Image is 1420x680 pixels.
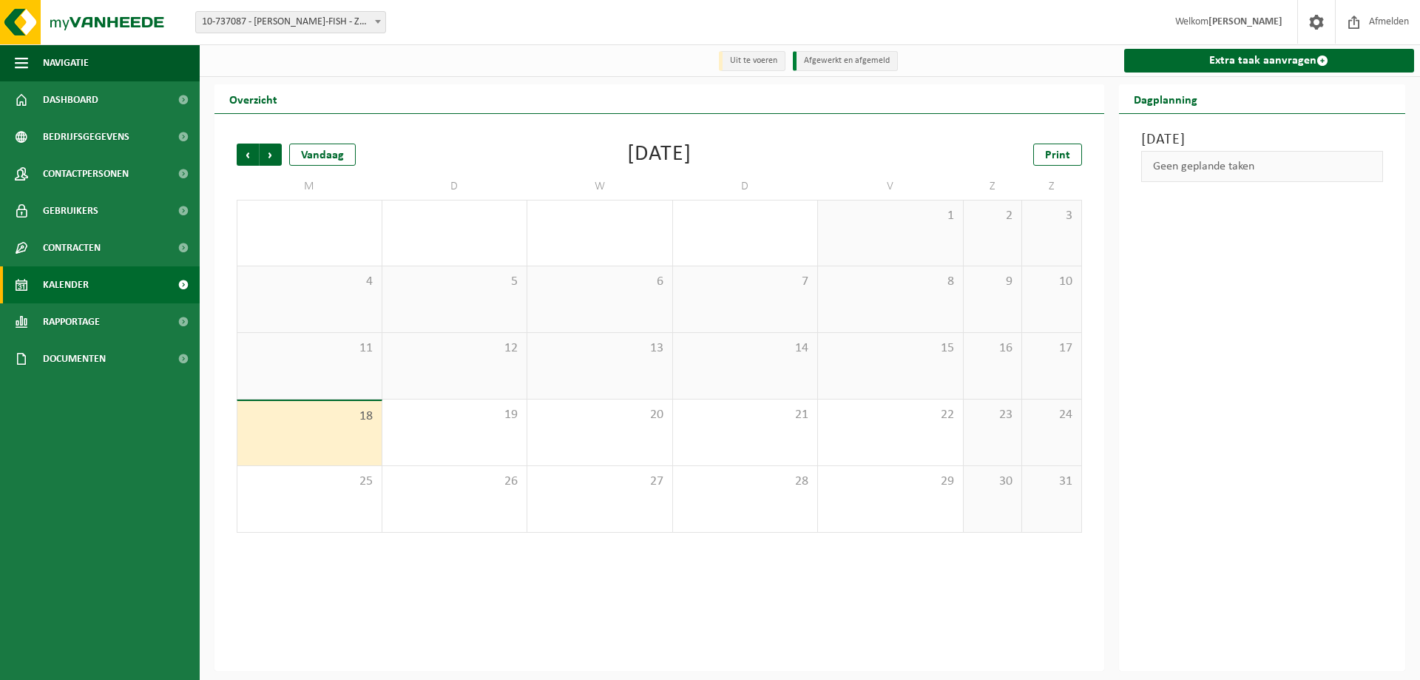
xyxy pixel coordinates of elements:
span: Vorige [237,144,259,166]
span: Kalender [43,266,89,303]
span: 18 [245,408,374,425]
span: 19 [390,407,520,423]
span: Gebruikers [43,192,98,229]
span: 26 [390,474,520,490]
div: [DATE] [627,144,692,166]
span: Contracten [43,229,101,266]
span: Documenten [43,340,106,377]
span: 31 [1029,474,1073,490]
span: Dashboard [43,81,98,118]
span: Navigatie [43,44,89,81]
span: 23 [971,407,1015,423]
span: Volgende [260,144,282,166]
a: Extra taak aanvragen [1124,49,1415,73]
h2: Dagplanning [1119,84,1212,113]
div: Vandaag [289,144,356,166]
span: 13 [535,340,665,357]
span: 6 [535,274,665,290]
span: 12 [390,340,520,357]
span: 17 [1029,340,1073,357]
span: 30 [971,474,1015,490]
span: 28 [680,474,811,490]
span: 4 [245,274,374,290]
span: 5 [390,274,520,290]
span: 9 [971,274,1015,290]
span: 15 [825,340,956,357]
span: 21 [680,407,811,423]
div: Geen geplande taken [1141,151,1384,182]
span: Rapportage [43,303,100,340]
span: 10-737087 - PETER-FISH - ZEEBRUGGE [195,11,386,33]
span: 16 [971,340,1015,357]
span: 27 [535,474,665,490]
span: 22 [825,407,956,423]
h2: Overzicht [214,84,292,113]
h3: [DATE] [1141,129,1384,151]
span: 25 [245,474,374,490]
td: M [237,173,382,200]
span: 1 [825,208,956,224]
td: Z [964,173,1023,200]
span: 7 [680,274,811,290]
span: 14 [680,340,811,357]
span: 10 [1029,274,1073,290]
span: 29 [825,474,956,490]
span: Contactpersonen [43,155,129,192]
a: Print [1033,144,1082,166]
li: Uit te voeren [719,51,785,71]
span: 11 [245,340,374,357]
td: Z [1022,173,1081,200]
td: D [673,173,819,200]
td: V [818,173,964,200]
span: 3 [1029,208,1073,224]
td: D [382,173,528,200]
span: Print [1045,149,1070,161]
span: Bedrijfsgegevens [43,118,129,155]
span: 10-737087 - PETER-FISH - ZEEBRUGGE [196,12,385,33]
strong: [PERSON_NAME] [1208,16,1282,27]
span: 24 [1029,407,1073,423]
span: 8 [825,274,956,290]
td: W [527,173,673,200]
span: 20 [535,407,665,423]
li: Afgewerkt en afgemeld [793,51,898,71]
span: 2 [971,208,1015,224]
